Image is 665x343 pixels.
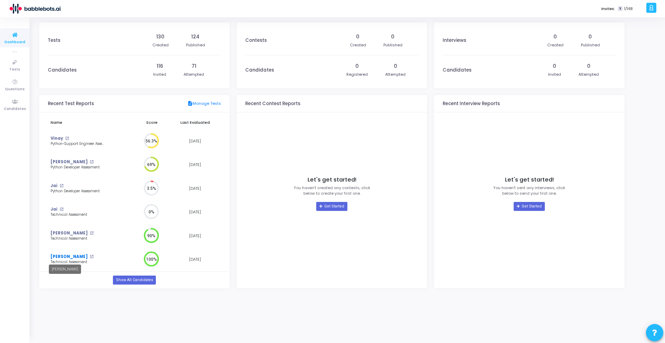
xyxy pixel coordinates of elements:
h3: Contests [245,38,267,43]
a: Get Started [514,202,544,211]
div: Created [152,42,169,48]
p: You haven’t sent any interviews, click below to send your first one. [493,185,565,196]
td: [DATE] [169,248,221,271]
h3: Candidates [48,67,77,73]
a: Get Started [316,202,347,211]
td: [DATE] [169,177,221,201]
h3: Recent Contest Reports [245,101,300,106]
div: 116 [157,63,163,70]
div: 0 [394,63,397,70]
div: [PERSON_NAME] [49,265,81,274]
span: Tests [9,67,20,73]
div: Invited [548,72,561,77]
div: Created [350,42,366,48]
div: 0 [355,63,359,70]
div: Registered [346,72,368,77]
h3: Recent Test Reports [48,101,94,106]
span: Dashboard [5,39,25,45]
span: 1/148 [624,6,633,12]
h4: Let's get started! [308,176,356,183]
div: Published [186,42,205,48]
mat-icon: description [187,101,193,107]
a: [PERSON_NAME] [51,254,88,260]
span: Questions [5,86,25,92]
div: 0 [587,63,591,70]
div: 0 [588,33,592,40]
div: 124 [191,33,199,40]
th: Name [48,116,134,129]
div: 0 [553,33,557,40]
div: 0 [356,33,360,40]
a: Jai [51,206,57,212]
mat-icon: open_in_new [90,231,94,235]
label: Invites: [601,6,615,12]
h3: Tests [48,38,60,43]
a: [PERSON_NAME] [51,159,88,165]
mat-icon: open_in_new [90,160,94,164]
mat-icon: open_in_new [90,255,94,259]
h3: Candidates [443,67,471,73]
p: You haven’t created any contests, click below to create your first one. [294,185,370,196]
div: 71 [192,63,196,70]
div: Attempted [385,72,406,77]
div: Created [547,42,564,48]
h3: Interviews [443,38,466,43]
a: Jai [51,183,57,189]
div: Published [383,42,402,48]
a: [PERSON_NAME] [51,230,88,236]
th: Last Evaluated [169,116,221,129]
div: Technical Assessment [51,212,104,217]
a: Vinay [51,136,63,141]
div: Attempted [578,72,599,77]
div: Attempted [184,72,204,77]
h4: Let's get started! [505,176,554,183]
div: Python Developer Assessment [51,189,104,194]
a: Show All Candidates [113,276,156,285]
h3: Recent Interview Reports [443,101,500,106]
td: [DATE] [169,224,221,248]
td: [DATE] [169,200,221,224]
td: [DATE] [169,129,221,153]
span: Candidates [4,106,26,112]
h3: Candidates [245,67,274,73]
th: Score [134,116,169,129]
mat-icon: open_in_new [60,207,63,211]
div: Technical Assessment [51,236,104,241]
mat-icon: open_in_new [65,137,69,140]
img: logo [9,2,61,16]
div: 0 [391,33,394,40]
div: 130 [156,33,165,40]
div: Published [581,42,600,48]
div: 0 [553,63,556,70]
div: Invited [153,72,166,77]
div: Python-Support Engineer Assessment [51,141,104,147]
mat-icon: open_in_new [60,184,63,188]
span: T [618,6,622,11]
a: Manage Tests [187,101,221,107]
div: Python Developer Assessment [51,165,104,170]
td: [DATE] [169,153,221,177]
